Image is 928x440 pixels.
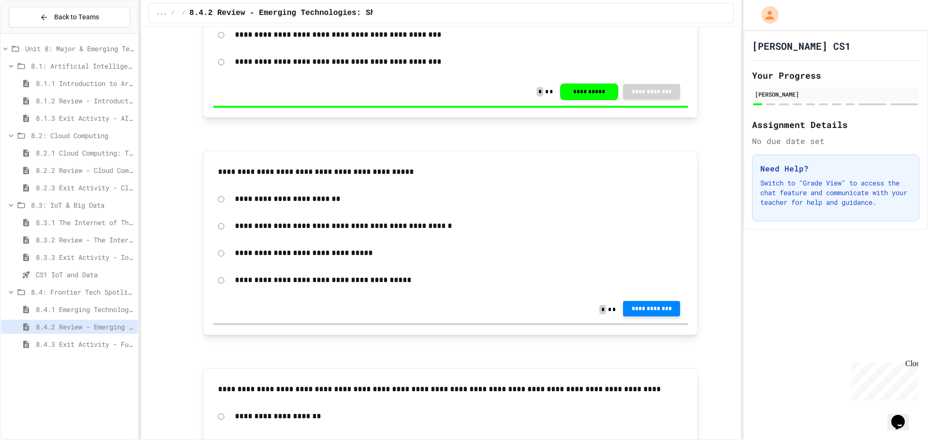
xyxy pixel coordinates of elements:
[36,217,134,227] span: 8.3.1 The Internet of Things and Big Data: Our Connected Digital World
[36,113,134,123] span: 8.1.3 Exit Activity - AI Detective
[36,148,134,158] span: 8.2.1 Cloud Computing: Transforming the Digital World
[31,200,134,210] span: 8.3: IoT & Big Data
[36,78,134,88] span: 8.1.1 Introduction to Artificial Intelligence
[157,9,167,17] span: ...
[760,163,911,174] h3: Need Help?
[31,287,134,297] span: 8.4: Frontier Tech Spotlight
[36,96,134,106] span: 8.1.2 Review - Introduction to Artificial Intelligence
[171,9,174,17] span: /
[752,39,851,53] h1: [PERSON_NAME] CS1
[36,322,134,332] span: 8.4.2 Review - Emerging Technologies: Shaping Our Digital Future
[752,135,919,147] div: No due date set
[36,304,134,314] span: 8.4.1 Emerging Technologies: Shaping Our Digital Future
[752,69,919,82] h2: Your Progress
[31,61,134,71] span: 8.1: Artificial Intelligence Basics
[25,43,134,54] span: Unit 8: Major & Emerging Technologies
[36,339,134,349] span: 8.4.3 Exit Activity - Future Tech Challenge
[31,130,134,141] span: 8.2: Cloud Computing
[760,178,911,207] p: Switch to "Grade View" to access the chat feature and communicate with your teacher for help and ...
[755,90,916,99] div: [PERSON_NAME]
[9,7,130,28] button: Back to Teams
[189,7,487,19] span: 8.4.2 Review - Emerging Technologies: Shaping Our Digital Future
[752,118,919,131] h2: Assignment Details
[36,183,134,193] span: 8.2.3 Exit Activity - Cloud Service Detective
[4,4,67,61] div: Chat with us now!Close
[887,401,918,430] iframe: chat widget
[54,12,99,22] span: Back to Teams
[36,270,134,280] span: CS1 IoT and Data
[36,235,134,245] span: 8.3.2 Review - The Internet of Things and Big Data
[36,252,134,262] span: 8.3.3 Exit Activity - IoT Data Detective Challenge
[751,4,781,26] div: My Account
[36,165,134,175] span: 8.2.2 Review - Cloud Computing
[182,9,186,17] span: /
[848,359,918,400] iframe: chat widget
